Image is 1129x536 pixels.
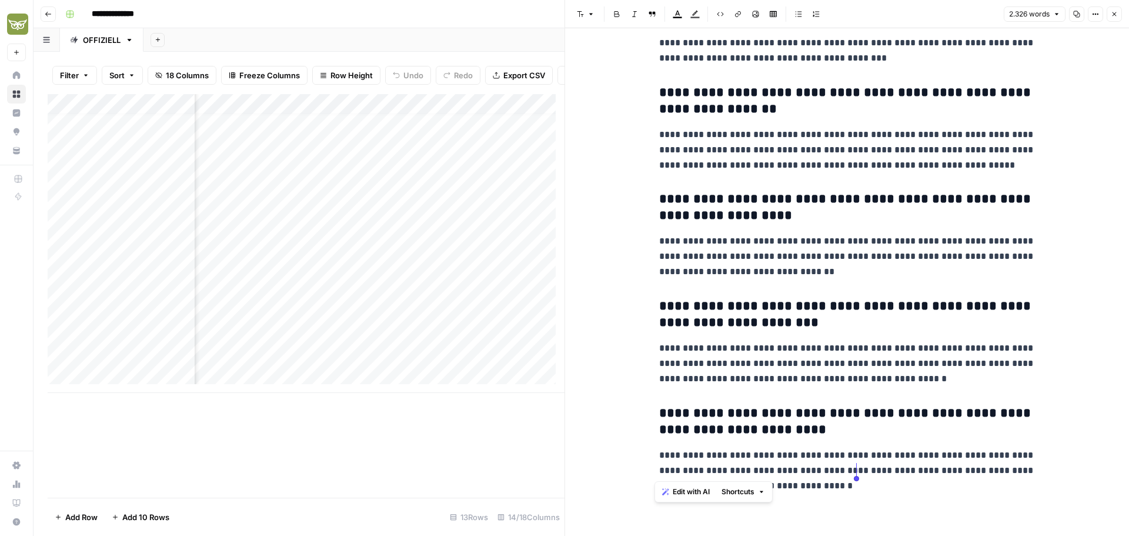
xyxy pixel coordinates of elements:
span: Export CSV [503,69,545,81]
span: Row Height [330,69,373,81]
span: Add 10 Rows [122,511,169,523]
span: 18 Columns [166,69,209,81]
span: Undo [403,69,423,81]
span: Freeze Columns [239,69,300,81]
div: 13 Rows [445,508,493,527]
button: Add 10 Rows [105,508,176,527]
button: Shortcuts [717,484,770,500]
a: OFFIZIELL [60,28,143,52]
button: Row Height [312,66,380,85]
div: 14/18 Columns [493,508,564,527]
a: Settings [7,456,26,475]
span: Sort [109,69,125,81]
button: 2.326 words [1004,6,1065,22]
a: Opportunities [7,122,26,141]
span: Add Row [65,511,98,523]
button: Freeze Columns [221,66,308,85]
button: 18 Columns [148,66,216,85]
button: Undo [385,66,431,85]
a: Home [7,66,26,85]
span: Edit with AI [673,487,710,497]
span: Redo [454,69,473,81]
a: Your Data [7,141,26,160]
a: Learning Hub [7,494,26,512]
div: OFFIZIELL [83,34,121,46]
span: 2.326 words [1009,9,1050,19]
button: Redo [436,66,480,85]
button: Help + Support [7,512,26,531]
a: Usage [7,475,26,494]
button: Filter [52,66,97,85]
button: Export CSV [485,66,553,85]
button: Workspace: Evergreen Media [7,9,26,39]
span: Filter [60,69,79,81]
button: Sort [102,66,143,85]
img: Evergreen Media Logo [7,14,28,35]
button: Edit with AI [657,484,714,500]
span: Shortcuts [722,487,754,497]
a: Browse [7,85,26,104]
button: Add Row [48,508,105,527]
a: Insights [7,104,26,122]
